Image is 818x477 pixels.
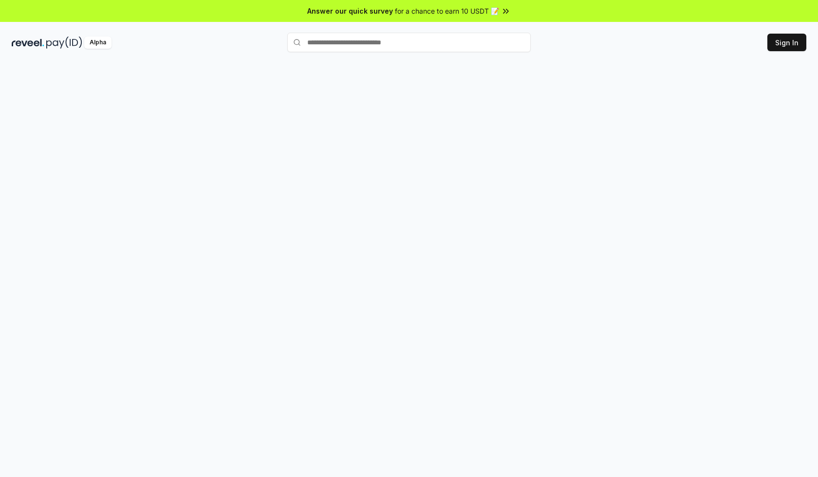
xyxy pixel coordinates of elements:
[767,34,806,51] button: Sign In
[395,6,499,16] span: for a chance to earn 10 USDT 📝
[12,37,44,49] img: reveel_dark
[84,37,112,49] div: Alpha
[307,6,393,16] span: Answer our quick survey
[46,37,82,49] img: pay_id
